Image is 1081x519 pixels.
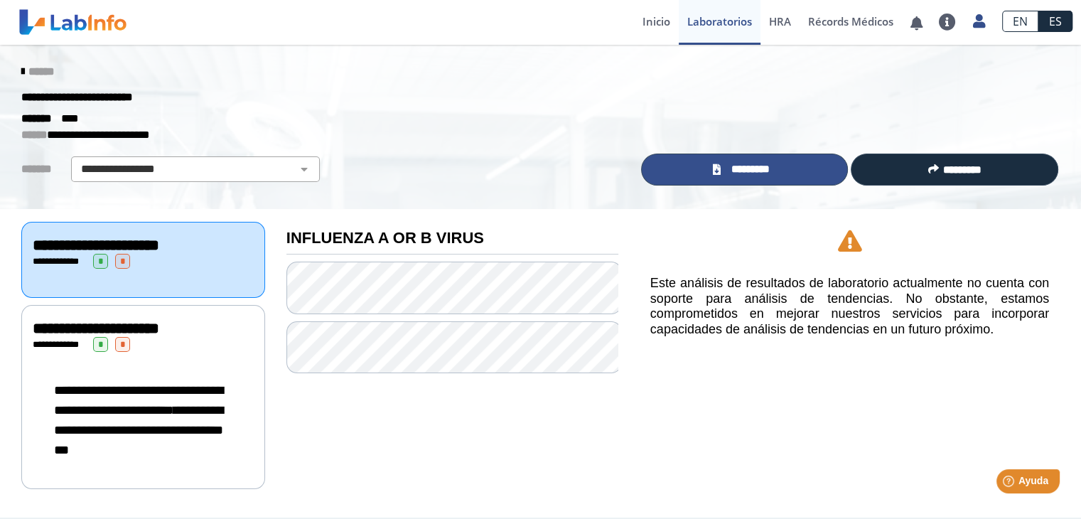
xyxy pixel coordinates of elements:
h5: Este análisis de resultados de laboratorio actualmente no cuenta con soporte para análisis de ten... [650,276,1049,337]
iframe: Help widget launcher [954,464,1065,503]
b: INFLUENZA A OR B VIRUS [286,229,484,247]
a: EN [1002,11,1038,32]
span: HRA [769,14,791,28]
a: ES [1038,11,1072,32]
